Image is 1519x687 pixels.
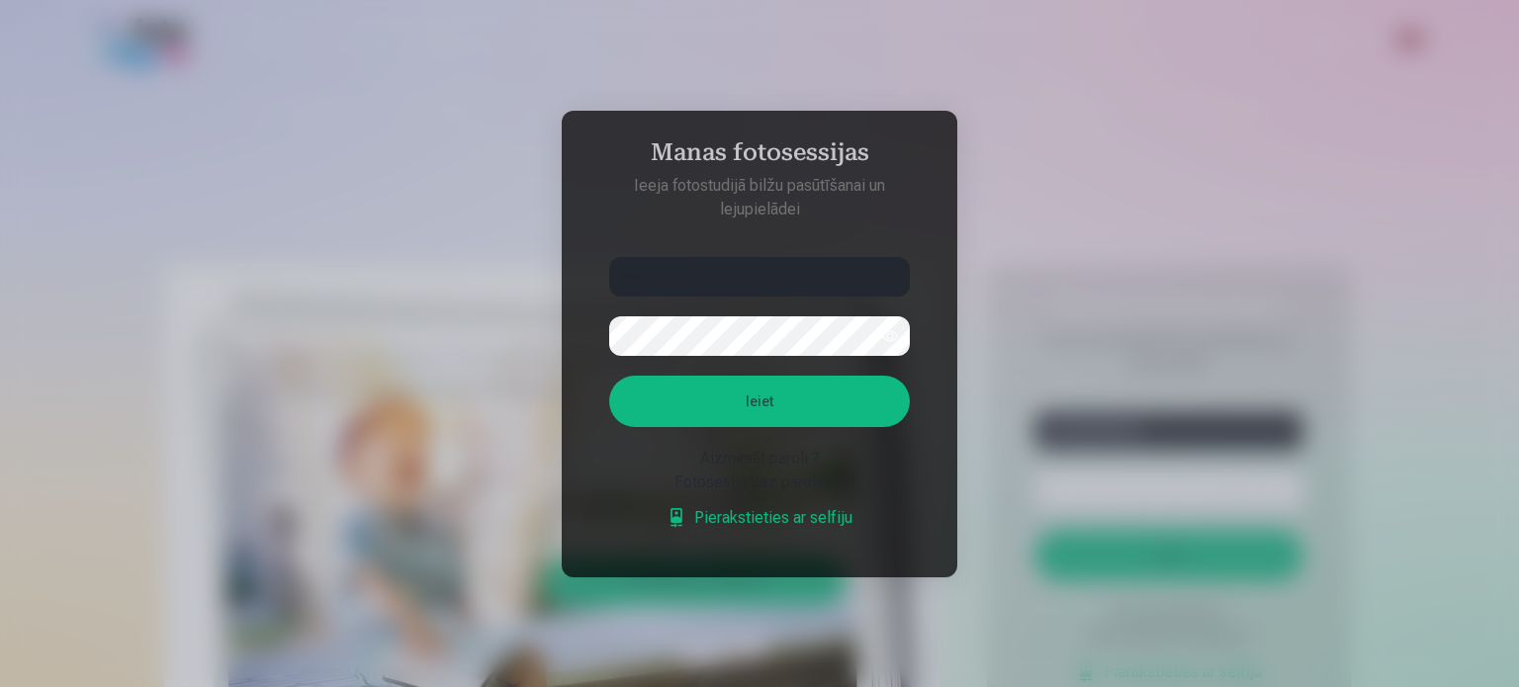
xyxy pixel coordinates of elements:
button: Ieiet [609,376,910,427]
div: Fotosesija bez paroles ? [609,471,910,494]
h4: Manas fotosessijas [589,138,930,174]
a: Pierakstieties ar selfiju [667,506,852,530]
p: Ieeja fotostudijā bilžu pasūtīšanai un lejupielādei [589,174,930,221]
div: Aizmirsāt paroli ? [609,447,910,471]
